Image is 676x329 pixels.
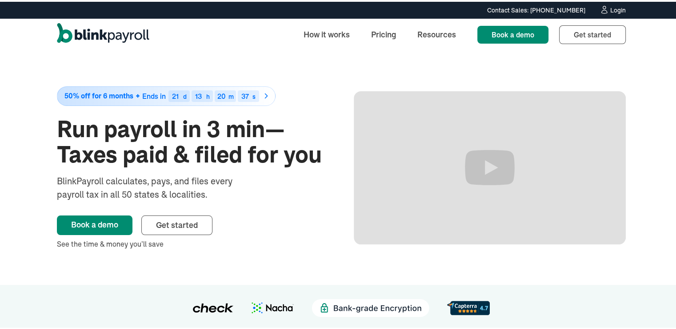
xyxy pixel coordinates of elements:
a: Get started [141,214,212,233]
a: Book a demo [477,24,548,42]
a: Login [600,4,626,13]
div: See the time & money you’ll save [57,237,329,248]
a: home [57,21,149,45]
span: 21 [172,90,179,99]
div: m [228,92,234,98]
div: Contact Sales: [PHONE_NUMBER] [487,4,585,13]
div: d [183,92,187,98]
div: BlinkPayroll calculates, pays, and files every payroll tax in all 50 states & localities. [57,173,256,199]
div: h [206,92,210,98]
iframe: Run Payroll in 3 min with BlinkPayroll [354,89,626,243]
a: How it works [296,23,357,42]
a: Pricing [364,23,403,42]
span: 13 [195,90,202,99]
a: 50% off for 6 monthsEnds in21d13h20m37s [57,85,329,104]
h1: Run payroll in 3 min—Taxes paid & filed for you [57,115,329,166]
span: 50% off for 6 months [64,90,133,98]
span: Book a demo [492,28,534,37]
a: Resources [410,23,463,42]
a: Get started [559,24,626,42]
div: s [252,92,256,98]
span: Get started [574,28,611,37]
div: Login [610,5,626,12]
span: 20 [217,90,226,99]
span: 37 [241,90,249,99]
span: Ends in [142,90,166,99]
span: Get started [156,218,198,228]
img: d56c0860-961d-46a8-819e-eda1494028f8.svg [447,299,490,313]
a: Book a demo [57,214,132,233]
